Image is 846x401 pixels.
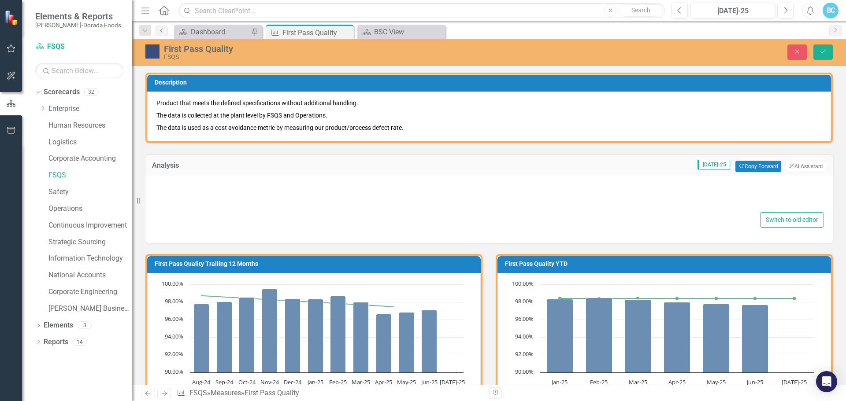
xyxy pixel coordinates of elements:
path: Mar-25, 98.4. YTD Target. [636,297,640,300]
text: 100.00% [162,280,183,287]
text: Oct-24 [238,378,256,386]
a: Elements [44,320,73,331]
text: Nov-24 [260,378,279,386]
text: Mar-25 [352,378,370,386]
a: Scorecards [44,87,80,97]
path: Jan-25, 98.31680688. Monthly Actual. [308,299,323,372]
path: Jun-25, 97.65177728. YTD Actual. [742,305,768,372]
text: Feb-25 [329,378,347,386]
text: Apr-25 [668,378,686,386]
path: Mar-25, 97.96124459. Monthly Actual. [353,302,369,372]
text: 96.00% [515,315,534,323]
path: Mar-25, 98.28034486. YTD Actual. [625,299,651,372]
a: BSC View [360,26,443,37]
text: Jan-25 [551,378,568,386]
button: Copy Forward [735,161,781,172]
path: May-25, 96.83386111. Monthly Actual. [399,312,415,372]
text: 94.00% [515,332,534,340]
path: Dec-24, 98.39613952. Monthly Actual. [285,298,301,372]
button: Switch to old editor [760,212,824,228]
a: FSQS [48,170,132,180]
div: Dashboard [191,26,249,37]
text: 90.00% [515,368,534,375]
a: Corporate Engineering [48,287,132,297]
div: First Pass Quality [245,389,299,397]
a: Continuous Improvement [48,221,132,231]
path: Jul-25, 98.4. YTD Target. [793,297,796,300]
text: Feb-25 [590,378,608,386]
a: Reports [44,337,68,347]
text: Jun-25 [746,378,763,386]
button: BC [823,3,839,18]
img: No Information [145,44,160,59]
div: First Pass Quality [282,27,352,38]
text: Sep-24 [215,378,234,386]
h3: First Pass Quality Trailing 12 Months [155,261,476,267]
text: May-25 [707,378,726,386]
path: Jun-25, 97.09424529. Monthly Actual. [422,310,437,372]
text: Dec-24 [284,378,302,386]
a: Corporate Accounting [48,154,132,164]
path: Feb-25, 98.4. YTD Target. [597,297,601,300]
span: Elements & Reports [35,11,121,22]
text: [DATE]-25 [782,378,807,386]
a: Dashboard [176,26,249,37]
g: YTD Actual, series 1 of 2. Bar series with 7 bars. [547,284,795,373]
span: [DATE]-25 [698,160,730,169]
a: Measures [211,389,241,397]
div: FSQS [164,54,531,60]
text: 94.00% [165,332,183,340]
path: Feb-25, 98.49482509. YTD Actual. [586,298,612,372]
a: [PERSON_NAME] Business Unit [48,304,132,314]
small: [PERSON_NAME]-Dorada Foods [35,22,121,29]
button: AI Assistant [786,161,826,172]
path: Aug-24, 97.76802541. Monthly Actual. [194,304,209,372]
div: 32 [84,88,98,96]
a: Enterprise [48,104,132,114]
path: Apr-25, 97.96148354. YTD Actual. [664,302,690,372]
path: Jan-25, 98.31680688. YTD Actual. [547,299,573,372]
div: Open Intercom Messenger [816,371,837,392]
path: Apr-25, 98.4. YTD Target. [675,297,679,300]
text: 100.00% [512,280,534,287]
text: Apr-25 [375,378,392,386]
button: [DATE]-25 [690,3,775,18]
path: Feb-25, 98.66473503. Monthly Actual. [330,296,346,372]
text: 90.00% [165,368,183,375]
text: 92.00% [515,350,534,358]
text: 98.00% [515,297,534,305]
g: Monthly Actual, series 1 of 2. Bar series with 12 bars. [194,284,453,373]
div: BSC View [374,26,443,37]
input: Search Below... [35,63,123,78]
text: 96.00% [165,315,183,323]
text: Aug-24 [192,378,211,386]
text: Jun-25 [420,378,438,386]
path: Jan-25, 98.4. YTD Target. [558,297,562,300]
g: YTD Target, series 2 of 2. Line with 7 data points. [558,297,796,300]
path: Sep-24, 98.00806323. Monthly Actual. [217,302,232,372]
a: FSQS [189,389,207,397]
a: Safety [48,187,132,197]
div: 14 [73,338,87,346]
path: May-25, 98.4. YTD Target. [715,297,718,300]
h3: Analysis [152,162,268,169]
text: 98.00% [165,297,183,305]
input: Search ClearPoint... [178,3,665,18]
a: Human Resources [48,121,132,131]
text: May-25 [397,378,416,386]
button: Search [619,4,663,17]
h3: First Pass Quality YTD [505,261,827,267]
p: The data is collected at the plant level by FSQS and Operations. [156,109,822,121]
div: 3 [78,322,92,329]
path: Jun-25, 98.4. YTD Target. [753,297,757,300]
a: National Accounts [48,270,132,280]
a: FSQS [35,42,123,52]
a: Logistics [48,137,132,147]
path: Nov-24, 99.45574225. Monthly Actual. [262,289,278,372]
path: May-25, 97.78582826. YTD Actual. [703,304,730,372]
a: Operations [48,204,132,214]
div: First Pass Quality [164,44,531,54]
a: Strategic Sourcing [48,237,132,247]
text: Mar-25 [629,378,647,386]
